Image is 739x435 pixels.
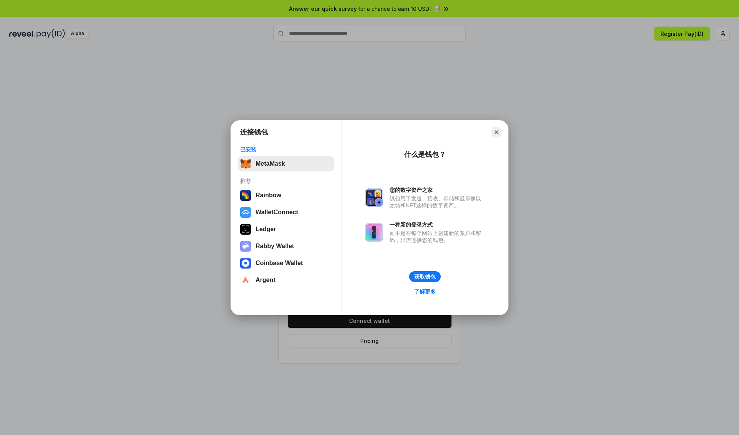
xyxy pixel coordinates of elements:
[256,209,298,216] div: WalletConnect
[256,243,294,250] div: Rabby Wallet
[409,271,441,282] button: 获取钱包
[238,156,334,171] button: MetaMask
[390,186,485,193] div: 您的数字资产之家
[240,128,268,137] h1: 连接钱包
[240,275,251,286] img: svg+xml,%3Csvg%20width%3D%2228%22%20height%3D%2228%22%20viewBox%3D%220%200%2028%2028%22%20fill%3D...
[390,195,485,209] div: 钱包用于发送、接收、存储和显示像以太坊和NFT这样的数字资产。
[491,127,502,138] button: Close
[240,241,251,252] img: svg+xml,%3Csvg%20xmlns%3D%22http%3A%2F%2Fwww.w3.org%2F2000%2Fsvg%22%20fill%3D%22none%22%20viewBox...
[365,188,383,207] img: svg+xml,%3Csvg%20xmlns%3D%22http%3A%2F%2Fwww.w3.org%2F2000%2Fsvg%22%20fill%3D%22none%22%20viewBox...
[238,238,334,254] button: Rabby Wallet
[404,150,446,159] div: 什么是钱包？
[256,192,281,199] div: Rainbow
[240,146,332,153] div: 已安装
[240,224,251,235] img: svg+xml,%3Csvg%20xmlns%3D%22http%3A%2F%2Fwww.w3.org%2F2000%2Fsvg%22%20width%3D%2228%22%20height%3...
[390,221,485,228] div: 一种新的登录方式
[238,272,334,288] button: Argent
[256,226,276,233] div: Ledger
[256,160,285,167] div: MetaMask
[240,258,251,269] img: svg+xml,%3Csvg%20width%3D%2228%22%20height%3D%2228%22%20viewBox%3D%220%200%2028%2028%22%20fill%3D...
[238,255,334,271] button: Coinbase Wallet
[414,273,436,280] div: 获取钱包
[410,287,440,297] a: 了解更多
[365,223,383,242] img: svg+xml,%3Csvg%20xmlns%3D%22http%3A%2F%2Fwww.w3.org%2F2000%2Fsvg%22%20fill%3D%22none%22%20viewBox...
[256,277,276,284] div: Argent
[238,222,334,237] button: Ledger
[240,190,251,201] img: svg+xml,%3Csvg%20width%3D%22120%22%20height%3D%22120%22%20viewBox%3D%220%200%20120%20120%22%20fil...
[240,178,332,185] div: 推荐
[238,205,334,220] button: WalletConnect
[390,230,485,244] div: 而不是在每个网站上创建新的账户和密码，只需连接您的钱包。
[256,260,303,267] div: Coinbase Wallet
[240,207,251,218] img: svg+xml,%3Csvg%20width%3D%2228%22%20height%3D%2228%22%20viewBox%3D%220%200%2028%2028%22%20fill%3D...
[238,188,334,203] button: Rainbow
[240,158,251,169] img: svg+xml,%3Csvg%20fill%3D%22none%22%20height%3D%2233%22%20viewBox%3D%220%200%2035%2033%22%20width%...
[414,288,436,295] div: 了解更多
